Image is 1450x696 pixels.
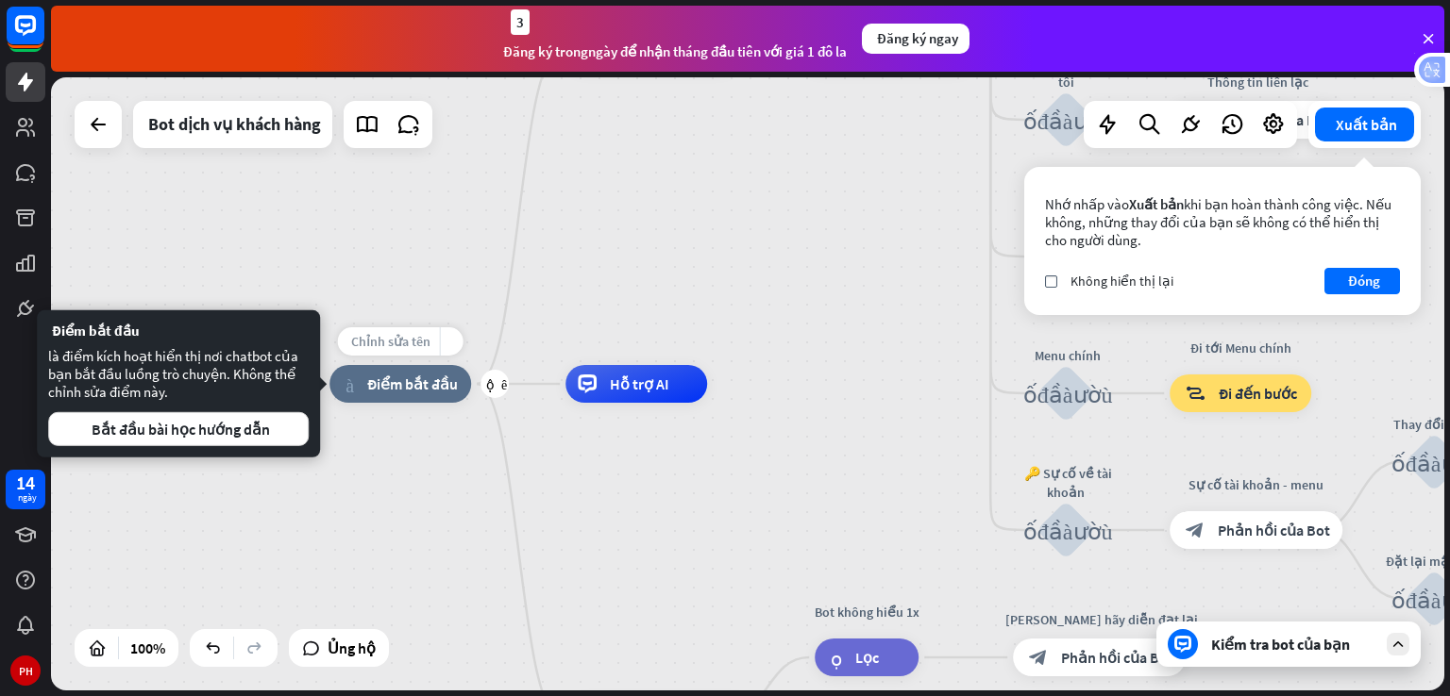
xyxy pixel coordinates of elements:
[367,374,458,393] wpstranslate-tanslation-text: Điểm bắt đầu
[511,9,530,35] div: 3
[6,470,45,509] a: 14 ngày
[1024,465,1112,501] wpstranslate-tanslation-text: 🔑 Sự cố về tài khoản
[1023,108,1113,131] wpstranslate-tanslation-text: khối_đầu_vào_người_dùng
[328,638,376,657] wpstranslate-tanslation-text: Ủng hộ
[16,474,35,491] div: 14
[1324,268,1400,294] button: Đóng
[1219,384,1297,403] wpstranslate-tanslation-text: Đi đến bước
[1190,340,1291,356] wpstranslate-tanslation-text: Đi tới Menu chính
[10,655,41,686] div: PH
[831,648,842,667] wpstranslate-tanslation-text: lọc
[610,374,669,393] wpstranslate-tanslation-text: Hỗ trợ AI
[92,420,270,439] wpstranslate-tanslation-text: Bắt đầu bài học hướng dẫn
[1189,476,1324,493] wpstranslate-tanslation-text: Sự cố tài khoản - menu
[18,491,37,504] wpstranslate-tanslation-text: ngày
[1023,244,1113,268] wpstranslate-tanslation-text: khối_đầu_vào_người_dùng
[48,412,309,446] button: Bắt đầu bài học hướng dẫn
[1045,195,1391,249] wpstranslate-tanslation-text: Nhớ nhấp vào khi bạn hoàn thành công việc. Nếu không, những thay đổi của bạn sẽ không có thể hiển...
[1348,272,1380,290] wpstranslate-tanslation-text: Đóng
[1218,521,1330,539] wpstranslate-tanslation-text: Phản hồi của Bot
[1211,635,1350,654] wpstranslate-tanslation-text: Kiểm tra bot của bạn
[1029,648,1048,667] wpstranslate-tanslation-text: block_bot_response
[351,333,430,350] wpstranslate-tanslation-text: Chỉnh sửa tên
[1207,74,1308,91] wpstranslate-tanslation-text: Thông tin liên lạc
[1186,521,1205,539] wpstranslate-tanslation-text: block_bot_response
[48,347,298,401] wpstranslate-tanslation-text: là điểm kích hoạt hiển thị nơi chatbot của bạn bắt đầu luồng trò chuyện. Không thể chỉnh sửa điểm...
[1023,381,1113,405] wpstranslate-tanslation-text: khối_đầu_vào_người_dùng
[148,113,321,135] wpstranslate-tanslation-text: Bot dịch vụ khách hàng
[144,101,321,148] div: Customer Service Bot
[1336,115,1397,134] wpstranslate-tanslation-text: Xuất bản
[52,322,140,340] wpstranslate-tanslation-text: Điểm bắt đầu
[15,8,72,64] button: Open LiveChat chat widget
[1315,108,1414,141] button: Xuất bản
[486,377,507,390] wpstranslate-tanslation-text: cộng thêm
[877,29,958,47] wpstranslate-tanslation-text: Đăng ký ngay
[1129,195,1184,213] span: Xuất bản
[1005,611,1198,628] wpstranslate-tanslation-text: [PERSON_NAME] hãy diễn đạt lại
[1071,273,1173,290] wpstranslate-tanslation-text: Không hiển thị lại
[1035,347,1101,364] wpstranslate-tanslation-text: Menu chính
[1186,384,1206,403] wpstranslate-tanslation-text: block_goto
[503,42,847,60] wpstranslate-tanslation-text: Đăng ký trong ngày để nhận tháng đầu tiên với giá 1 đô la
[1023,518,1113,541] wpstranslate-tanslation-text: khối_đầu_vào_người_dùng
[855,648,879,667] wpstranslate-tanslation-text: Lọc
[1061,648,1173,667] wpstranslate-tanslation-text: Phản hồi của Bot
[125,633,171,663] div: 100%
[815,604,919,621] wpstranslate-tanslation-text: Bot không hiểu 1x
[346,374,354,393] wpstranslate-tanslation-text: nhà_2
